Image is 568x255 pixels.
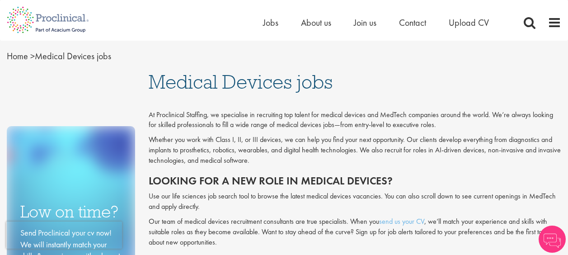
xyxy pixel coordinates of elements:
[301,17,331,28] a: About us
[379,217,424,226] a: send us your CV
[149,175,561,187] h2: Looking for a new role in medical devices?
[149,110,561,131] p: At Proclinical Staffing, we specialise in recruiting top talent for medical devices and MedTech c...
[149,70,333,94] span: Medical Devices jobs
[149,135,561,166] p: Whether you work with Class I, II, or III devices, we can help you find your next opportunity. Ou...
[7,50,28,62] a: breadcrumb link to Home
[263,17,278,28] a: Jobs
[149,217,561,248] p: Our team of medical devices recruitment consultants are true specialists. When you , we’ll match ...
[149,191,561,212] p: Use our life sciences job search tool to browse the latest medical devices vacancies. You can als...
[399,17,426,28] a: Contact
[354,17,376,28] a: Join us
[7,50,111,62] span: Medical Devices jobs
[6,222,122,249] iframe: reCAPTCHA
[449,17,489,28] a: Upload CV
[539,226,566,253] img: Chatbot
[30,50,35,62] span: >
[20,203,122,221] h3: Low on time?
